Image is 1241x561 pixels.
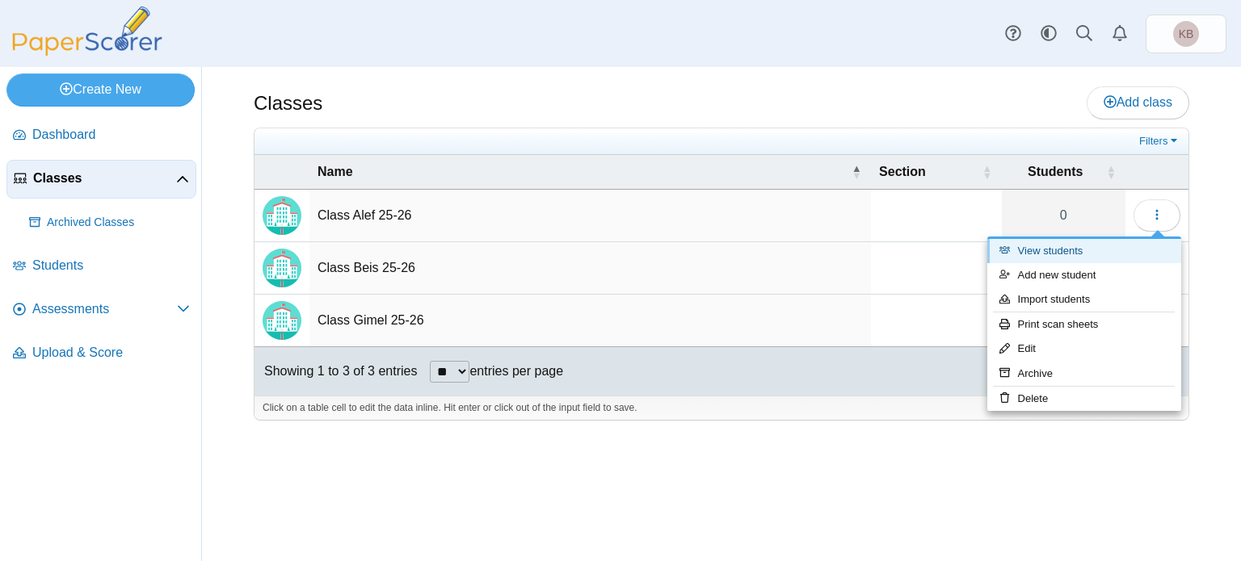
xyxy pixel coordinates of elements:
[1179,28,1194,40] span: Kerem Bais Yaakov
[6,44,168,58] a: PaperScorer
[1104,95,1172,109] span: Add class
[318,165,353,178] span: Name
[987,287,1181,312] a: Import students
[255,347,417,396] div: Showing 1 to 3 of 3 entries
[6,160,196,199] a: Classes
[23,203,196,242] a: Archived Classes
[1028,165,1083,178] span: Students
[987,263,1181,287] a: Add new student
[879,165,926,178] span: Section
[6,334,196,373] a: Upload & Score
[33,170,176,187] span: Classes
[1146,15,1226,53] a: Kerem Bais Yaakov
[309,295,871,347] td: Class Gimel 25-26
[32,257,190,274] span: Students
[263,196,301,235] img: Locally created class
[6,291,196,329] a: Assessments
[1102,16,1138,52] a: Alerts
[1002,190,1125,241] a: 0
[469,364,563,378] label: entries per page
[32,126,190,144] span: Dashboard
[309,190,871,242] td: Class Alef 25-26
[32,344,190,362] span: Upload & Score
[263,249,301,287] img: Locally created class
[47,215,190,231] span: Archived Classes
[982,155,992,189] span: Section : Activate to sort
[6,6,168,56] img: PaperScorer
[1135,133,1184,149] a: Filters
[6,247,196,286] a: Students
[852,155,861,189] span: Name : Activate to invert sorting
[987,239,1181,263] a: View students
[254,90,322,117] h1: Classes
[987,387,1181,411] a: Delete
[309,242,871,295] td: Class Beis 25-26
[987,312,1181,337] a: Print scan sheets
[1173,21,1199,47] span: Kerem Bais Yaakov
[255,396,1188,420] div: Click on a table cell to edit the data inline. Hit enter or click out of the input field to save.
[6,116,196,155] a: Dashboard
[1087,86,1189,119] a: Add class
[1106,155,1116,189] span: Students : Activate to sort
[263,301,301,340] img: Locally created class
[987,362,1181,386] a: Archive
[6,73,195,106] a: Create New
[32,300,177,318] span: Assessments
[987,337,1181,361] a: Edit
